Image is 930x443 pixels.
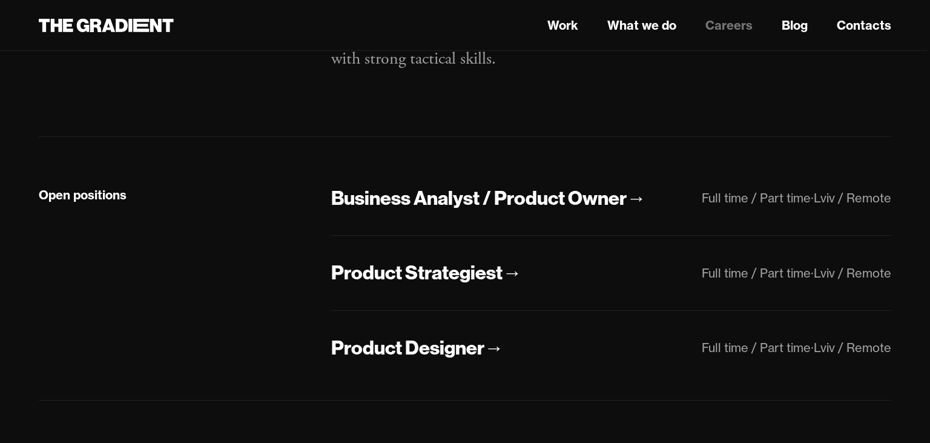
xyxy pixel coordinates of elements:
div: Lviv / Remote [814,190,891,205]
a: Business Analyst / Product Owner→ [331,185,646,212]
div: → [503,260,522,285]
div: Product Designer [331,335,484,361]
a: Product Designer→ [331,335,504,361]
a: Contacts [837,16,891,35]
div: Full time / Part time [702,190,811,205]
div: · [811,190,814,205]
div: Lviv / Remote [814,265,891,281]
div: Product Strategiest [331,260,503,285]
div: Business Analyst / Product Owner [331,185,627,211]
a: Work [547,16,578,35]
div: → [627,185,646,211]
div: · [811,265,814,281]
div: · [811,340,814,355]
div: Full time / Part time [702,265,811,281]
div: → [484,335,504,361]
div: Full time / Part time [702,340,811,355]
a: Careers [705,16,753,35]
div: Lviv / Remote [814,340,891,355]
strong: Open positions [39,187,127,202]
a: Product Strategiest→ [331,260,522,286]
a: What we do [607,16,676,35]
a: Blog [782,16,808,35]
